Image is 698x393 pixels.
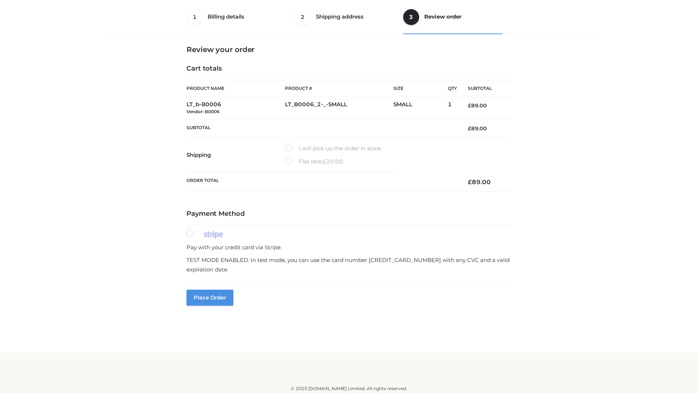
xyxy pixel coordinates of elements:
th: Product # [285,80,393,97]
bdi: 20.00 [322,158,343,165]
p: Pay with your credit card via Stripe. [186,243,512,252]
small: Vendor: B0006 [186,109,220,114]
p: TEST MODE ENABLED. In test mode, you can use the card number [CREDIT_CARD_NUMBER] with any CVC an... [186,255,512,274]
label: Flat rate: [285,157,343,166]
h4: Payment Method [186,210,512,218]
span: £ [468,102,471,109]
h3: Review your order [186,45,512,54]
th: Shipping [186,138,285,172]
th: Qty [448,80,457,97]
bdi: 89.00 [468,125,487,132]
h4: Cart totals [186,65,512,73]
th: Subtotal [186,119,457,137]
td: LT_B0006_2-_-SMALL [285,97,393,120]
td: LT_b-B0006 [186,97,285,120]
td: 1 [448,97,457,120]
span: £ [468,125,471,132]
div: © 2025 [DOMAIN_NAME] Limited. All rights reserved. [108,385,590,392]
button: Place order [186,290,233,306]
span: £ [468,178,472,186]
label: I will pick up the order in store. [285,144,382,153]
span: £ [322,158,326,165]
th: Size [393,80,444,97]
th: Subtotal [457,80,512,97]
bdi: 89.00 [468,178,491,186]
bdi: 89.00 [468,102,487,109]
td: SMALL [393,97,448,120]
th: Order Total [186,172,457,192]
th: Product Name [186,80,285,97]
